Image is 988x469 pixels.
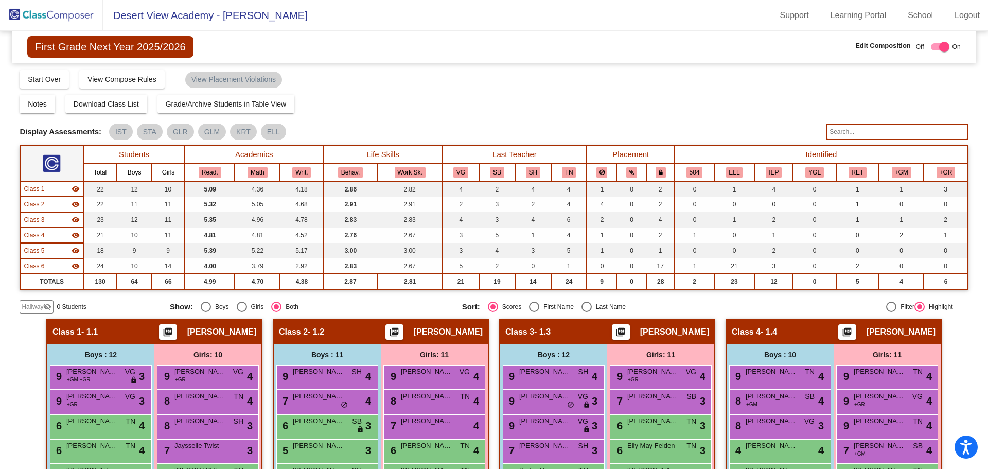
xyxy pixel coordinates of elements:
[526,167,540,178] button: SH
[83,212,117,228] td: 23
[83,197,117,212] td: 22
[754,197,793,212] td: 0
[443,164,480,181] th: Veronica Guzman
[766,167,782,178] button: IEP
[235,181,280,197] td: 4.36
[479,274,515,289] td: 19
[490,167,504,178] button: SB
[686,167,703,178] button: 504
[323,212,377,228] td: 2.83
[280,258,323,274] td: 2.92
[551,258,587,274] td: 1
[924,164,967,181] th: Above Grade Level in Reading
[714,164,755,181] th: English Language Learner
[614,327,627,341] mat-icon: picture_as_pdf
[43,303,51,311] mat-icon: visibility_off
[924,258,967,274] td: 0
[505,327,534,337] span: Class 3
[279,327,308,337] span: Class 2
[235,212,280,228] td: 4.96
[185,228,235,243] td: 4.81
[646,228,675,243] td: 2
[280,212,323,228] td: 4.78
[152,228,185,243] td: 11
[230,124,257,140] mat-chip: KRT
[27,36,193,58] span: First Grade Next Year 2025/2026
[381,344,488,365] div: Girls: 11
[292,167,311,178] button: Writ.
[20,243,83,258] td: Sara Camacho - 1.5
[443,181,480,197] td: 4
[378,212,443,228] td: 2.83
[233,367,243,377] span: VG
[280,228,323,243] td: 4.52
[617,212,646,228] td: 0
[867,327,936,337] span: [PERSON_NAME]
[117,164,152,181] th: Boys
[746,367,797,377] span: [PERSON_NAME]
[198,124,226,140] mat-chip: GLM
[152,197,185,212] td: 11
[443,212,480,228] td: 4
[323,258,377,274] td: 2.83
[117,197,152,212] td: 11
[754,228,793,243] td: 1
[924,197,967,212] td: 0
[20,127,101,136] span: Display Assessments:
[515,197,551,212] td: 2
[72,200,80,209] mat-icon: visibility
[675,228,714,243] td: 1
[834,344,941,365] div: Girls: 11
[515,243,551,258] td: 3
[617,164,646,181] th: Keep with students
[137,124,163,140] mat-chip: STA
[498,302,521,311] div: Scores
[280,181,323,197] td: 4.18
[587,181,617,197] td: 1
[617,274,646,289] td: 0
[675,258,714,274] td: 1
[793,164,836,181] th: Young for grade level
[714,274,755,289] td: 23
[395,167,426,178] button: Work Sk.
[20,95,55,113] button: Notes
[675,197,714,212] td: 0
[443,258,480,274] td: 5
[754,212,793,228] td: 2
[185,274,235,289] td: 4.99
[378,258,443,274] td: 2.67
[20,274,83,289] td: TOTALS
[714,197,755,212] td: 0
[646,197,675,212] td: 2
[167,124,194,140] mat-chip: GLR
[646,212,675,228] td: 4
[323,228,377,243] td: 2.76
[170,302,193,311] span: Show:
[152,243,185,258] td: 9
[57,302,86,311] span: 0 Students
[280,243,323,258] td: 5.17
[714,212,755,228] td: 1
[646,181,675,197] td: 2
[453,167,468,178] button: VG
[805,167,824,178] button: YGL
[515,181,551,197] td: 4
[675,164,714,181] th: 504 Plan
[836,181,879,197] td: 1
[185,197,235,212] td: 5.32
[479,197,515,212] td: 3
[500,344,607,365] div: Boys : 12
[20,70,69,89] button: Start Over
[235,228,280,243] td: 4.81
[646,164,675,181] th: Keep with teacher
[20,228,83,243] td: Sarah Minerva - 1.4
[274,344,381,365] div: Boys : 11
[892,167,911,178] button: +GM
[924,181,967,197] td: 3
[159,324,177,340] button: Print Students Details
[726,167,743,178] button: ELL
[157,95,295,113] button: Grade/Archive Students in Table View
[479,164,515,181] th: Shelley Burge
[72,262,80,270] mat-icon: visibility
[855,41,911,51] span: Edit Composition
